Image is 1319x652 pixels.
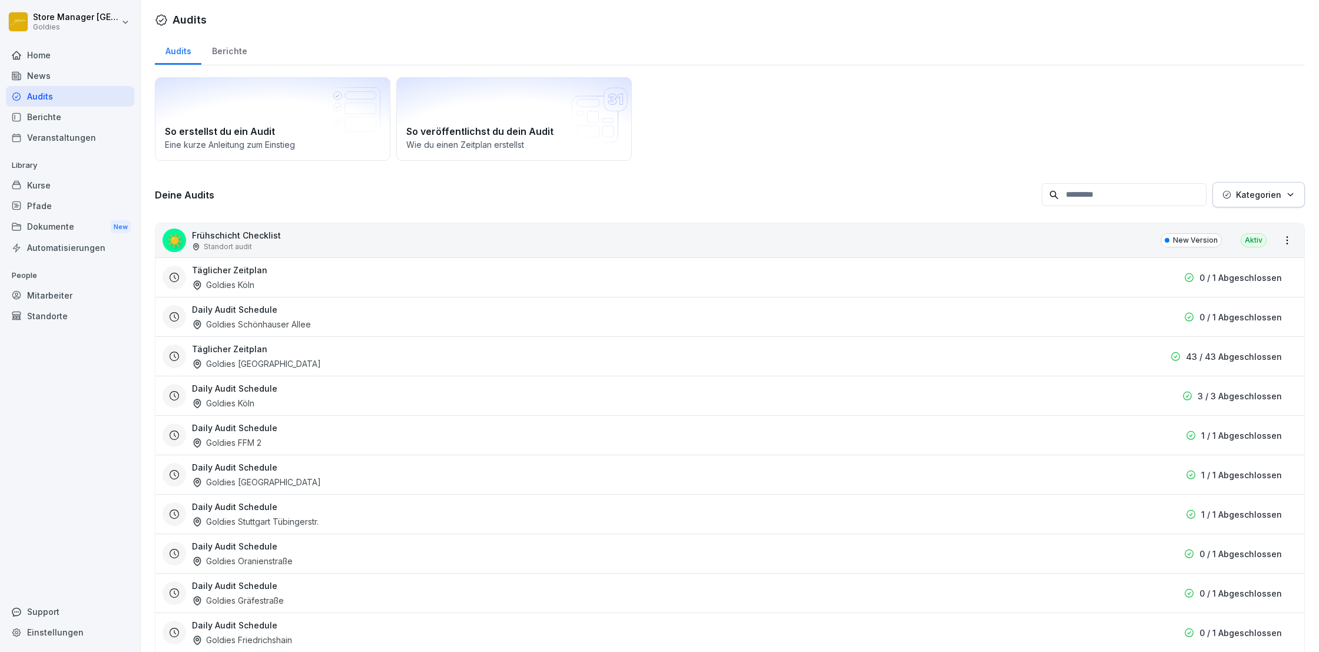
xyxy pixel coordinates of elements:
p: Eine kurze Anleitung zum Einstieg [165,138,380,151]
div: Aktiv [1241,233,1267,247]
a: Home [6,45,134,65]
h3: Daily Audit Schedule [192,461,277,474]
h2: So erstellst du ein Audit [165,124,380,138]
p: 1 / 1 Abgeschlossen [1201,469,1282,481]
div: Dokumente [6,216,134,238]
a: Automatisierungen [6,237,134,258]
a: Mitarbeiter [6,285,134,306]
a: Berichte [6,107,134,127]
a: Standorte [6,306,134,326]
p: 43 / 43 Abgeschlossen [1186,350,1282,363]
p: Kategorien [1236,188,1281,201]
div: Goldies Stuttgart Tübingerstr. [192,515,319,528]
p: People [6,266,134,285]
p: 1 / 1 Abgeschlossen [1201,429,1282,442]
a: So veröffentlichst du dein AuditWie du einen Zeitplan erstellst [396,77,632,161]
h3: Deine Audits [155,188,1036,201]
div: ☀️ [163,229,186,252]
p: 0 / 1 Abgeschlossen [1199,627,1282,639]
div: Goldies Köln [192,397,254,409]
h3: Daily Audit Schedule [192,501,277,513]
p: Library [6,156,134,175]
p: 0 / 1 Abgeschlossen [1199,311,1282,323]
div: Goldies [GEOGRAPHIC_DATA] [192,358,321,370]
div: Goldies Friedrichshain [192,634,292,646]
button: Kategorien [1212,182,1305,207]
div: Goldies Gräfestraße [192,594,284,607]
p: 0 / 1 Abgeschlossen [1199,548,1282,560]
p: Store Manager [GEOGRAPHIC_DATA] [33,12,119,22]
div: Goldies FFM 2 [192,436,261,449]
h3: Täglicher Zeitplan [192,343,267,355]
h3: Daily Audit Schedule [192,382,277,395]
p: 0 / 1 Abgeschlossen [1199,272,1282,284]
h3: Daily Audit Schedule [192,422,277,434]
a: Audits [6,86,134,107]
div: New [111,220,131,234]
a: Audits [155,35,201,65]
h3: Daily Audit Schedule [192,619,277,631]
a: Pfade [6,196,134,216]
div: Support [6,601,134,622]
a: Berichte [201,35,257,65]
div: Goldies Oranienstraße [192,555,293,567]
a: Veranstaltungen [6,127,134,148]
p: 0 / 1 Abgeschlossen [1199,587,1282,600]
a: Einstellungen [6,622,134,643]
h2: So veröffentlichst du dein Audit [406,124,622,138]
p: Goldies [33,23,119,31]
p: 3 / 3 Abgeschlossen [1198,390,1282,402]
p: Wie du einen Zeitplan erstellst [406,138,622,151]
h3: Daily Audit Schedule [192,540,277,552]
div: Goldies [GEOGRAPHIC_DATA] [192,476,321,488]
a: Kurse [6,175,134,196]
a: DokumenteNew [6,216,134,238]
p: 1 / 1 Abgeschlossen [1201,508,1282,521]
p: Frühschicht Checklist [192,229,281,241]
a: So erstellst du ein AuditEine kurze Anleitung zum Einstieg [155,77,390,161]
p: Standort audit [204,241,252,252]
h3: Daily Audit Schedule [192,580,277,592]
h3: Daily Audit Schedule [192,303,277,316]
h1: Audits [173,12,207,28]
h3: Täglicher Zeitplan [192,264,267,276]
div: Goldies Köln [192,279,254,291]
a: News [6,65,134,86]
div: Goldies Schönhauser Allee [192,318,311,330]
p: New Version [1173,235,1218,246]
